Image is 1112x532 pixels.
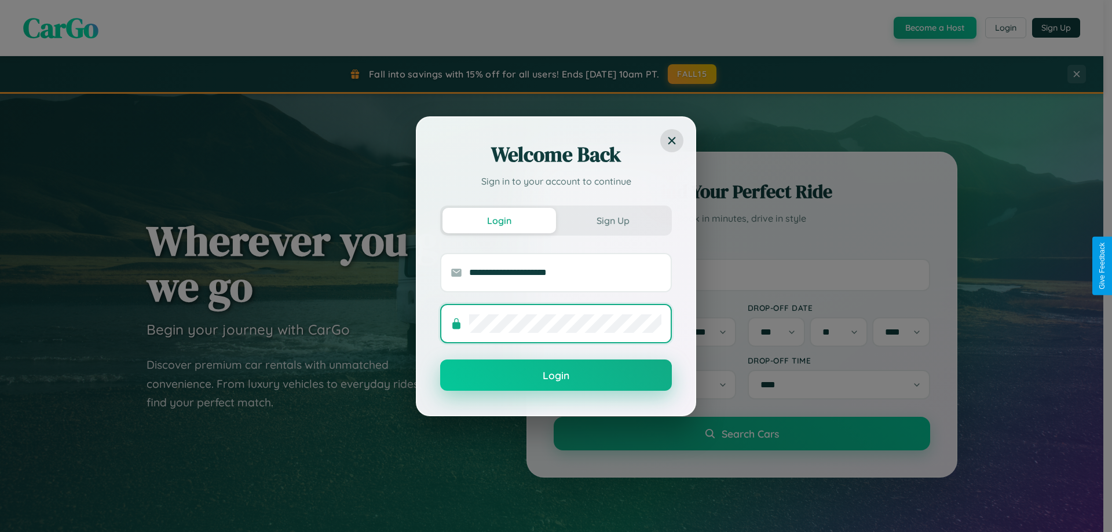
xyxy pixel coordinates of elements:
p: Sign in to your account to continue [440,174,672,188]
div: Give Feedback [1098,243,1106,289]
button: Sign Up [556,208,670,233]
h2: Welcome Back [440,141,672,168]
button: Login [442,208,556,233]
button: Login [440,359,672,391]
